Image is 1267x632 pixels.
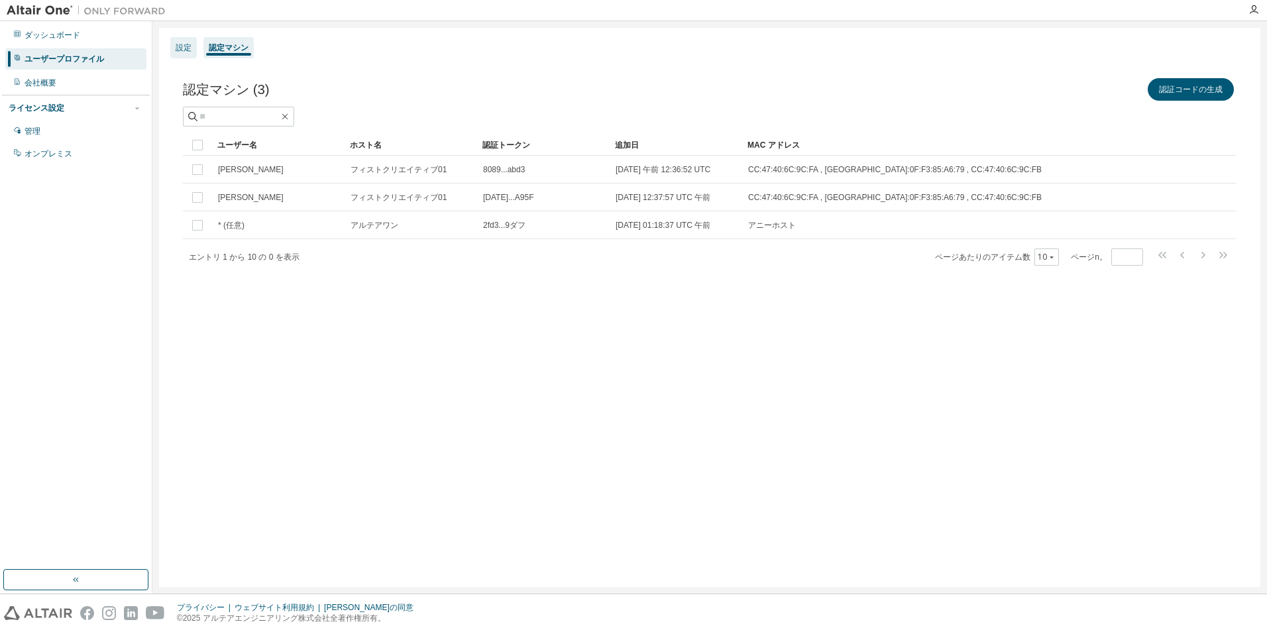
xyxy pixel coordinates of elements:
span: 2fd3...9ダフ [483,220,525,231]
img: linkedin.svg [124,606,138,620]
span: アルテアワン [351,220,398,231]
img: altair_logo.svg [4,606,72,620]
div: ホスト名 [350,134,472,156]
span: [DATE] 12:37:57 UTC 午前 [616,192,710,203]
div: ダッシュボード [25,30,80,40]
div: ユーザー名 [217,134,339,156]
span: アニーホスト [748,220,796,231]
div: ユーザープロファイル [25,54,104,64]
span: [PERSON_NAME] [218,192,284,203]
span: フィストクリエイティブ01 [351,164,447,175]
button: 認証コードの生成 [1148,78,1234,101]
span: 認定マシン (3) [183,80,270,99]
font: ページn。 [1071,252,1107,262]
span: フィストクリエイティブ01 [351,192,447,203]
font: ページあたりのアイテム数 [935,252,1030,262]
span: * (任意) [218,220,245,231]
span: [DATE] 午前 12:36:52 UTC [616,164,710,175]
div: 認証トークン [482,134,604,156]
font: 10 [1038,252,1047,262]
div: ウェブサイト利用規約 [235,602,324,613]
div: ライセンス設定 [9,103,64,113]
div: [PERSON_NAME]の同意 [324,602,421,613]
img: facebook.svg [80,606,94,620]
img: youtube.svg [146,606,165,620]
div: 認定マシン [209,42,248,53]
img: アルタイルワン [7,4,172,17]
span: [DATE]...A95F [483,192,533,203]
span: エントリ 1 から 10 の 0 を表示 [189,252,300,262]
span: [DATE] 01:18:37 UTC 午前 [616,220,710,231]
div: プライバシー [177,602,235,613]
div: 管理 [25,126,40,136]
img: instagram.svg [102,606,116,620]
div: オンプレミス [25,148,72,159]
span: 8089...abd3 [483,164,525,175]
span: [PERSON_NAME] [218,164,284,175]
div: 会社概要 [25,78,56,88]
div: 設定 [176,42,192,53]
span: CC:47:40:6C:9C:FA , [GEOGRAPHIC_DATA]:0F:F3:85:A6:79 , CC:47:40:6C:9C:FB [748,192,1042,203]
p: © [177,613,421,624]
font: 2025 アルテアエンジニアリング株式会社全著作権所有。 [183,613,386,623]
div: MAC アドレス [747,134,1097,156]
div: 追加日 [615,134,737,156]
span: CC:47:40:6C:9C:FA , [GEOGRAPHIC_DATA]:0F:F3:85:A6:79 , CC:47:40:6C:9C:FB [748,164,1042,175]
